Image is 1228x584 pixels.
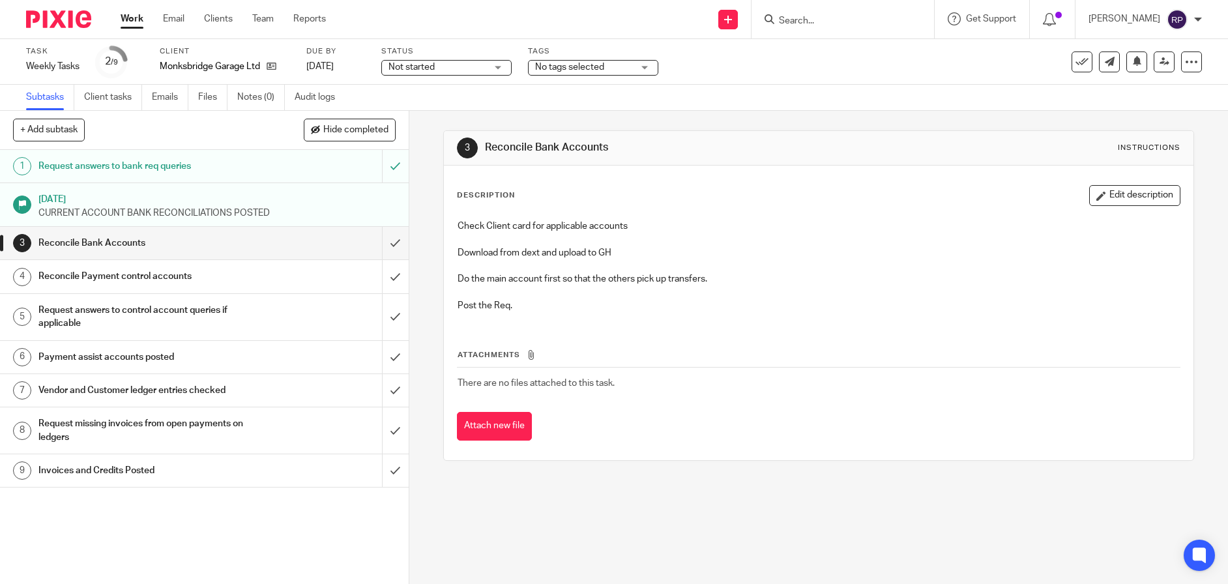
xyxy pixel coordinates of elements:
[26,10,91,28] img: Pixie
[13,308,31,326] div: 5
[26,85,74,110] a: Subtasks
[38,414,259,447] h1: Request missing invoices from open payments on ledgers
[38,461,259,480] h1: Invoices and Credits Posted
[26,46,80,57] label: Task
[13,268,31,286] div: 4
[38,156,259,176] h1: Request answers to bank req queries
[388,63,435,72] span: Not started
[1089,12,1160,25] p: [PERSON_NAME]
[13,422,31,440] div: 8
[38,190,396,206] h1: [DATE]
[26,60,80,73] div: Weekly Tasks
[293,12,326,25] a: Reports
[528,46,658,57] label: Tags
[152,85,188,110] a: Emails
[38,267,259,286] h1: Reconcile Payment control accounts
[204,12,233,25] a: Clients
[13,157,31,175] div: 1
[457,190,515,201] p: Description
[163,12,184,25] a: Email
[295,85,345,110] a: Audit logs
[485,141,847,154] h1: Reconcile Bank Accounts
[38,300,259,334] h1: Request answers to control account queries if applicable
[458,220,1179,233] p: Check Client card for applicable accounts
[38,207,396,220] p: CURRENT ACCOUNT BANK RECONCILIATIONS POSTED
[38,347,259,367] h1: Payment assist accounts posted
[458,379,615,388] span: There are no files attached to this task.
[966,14,1016,23] span: Get Support
[121,12,143,25] a: Work
[1089,185,1180,206] button: Edit description
[1167,9,1188,30] img: svg%3E
[252,12,274,25] a: Team
[458,246,1179,259] p: Download from dext and upload to GH
[323,125,388,136] span: Hide completed
[458,272,1179,285] p: Do the main account first so that the others pick up transfers.
[458,351,520,358] span: Attachments
[1118,143,1180,153] div: Instructions
[13,348,31,366] div: 6
[535,63,604,72] span: No tags selected
[13,234,31,252] div: 3
[13,119,85,141] button: + Add subtask
[306,62,334,71] span: [DATE]
[198,85,227,110] a: Files
[381,46,512,57] label: Status
[160,46,290,57] label: Client
[306,46,365,57] label: Due by
[111,59,118,66] small: /9
[778,16,895,27] input: Search
[457,138,478,158] div: 3
[457,412,532,441] button: Attach new file
[160,60,260,73] p: Monksbridge Garage Ltd
[38,381,259,400] h1: Vendor and Customer ledger entries checked
[13,381,31,400] div: 7
[13,461,31,480] div: 9
[458,299,1179,312] p: Post the Req.
[38,233,259,253] h1: Reconcile Bank Accounts
[84,85,142,110] a: Client tasks
[237,85,285,110] a: Notes (0)
[105,54,118,69] div: 2
[304,119,396,141] button: Hide completed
